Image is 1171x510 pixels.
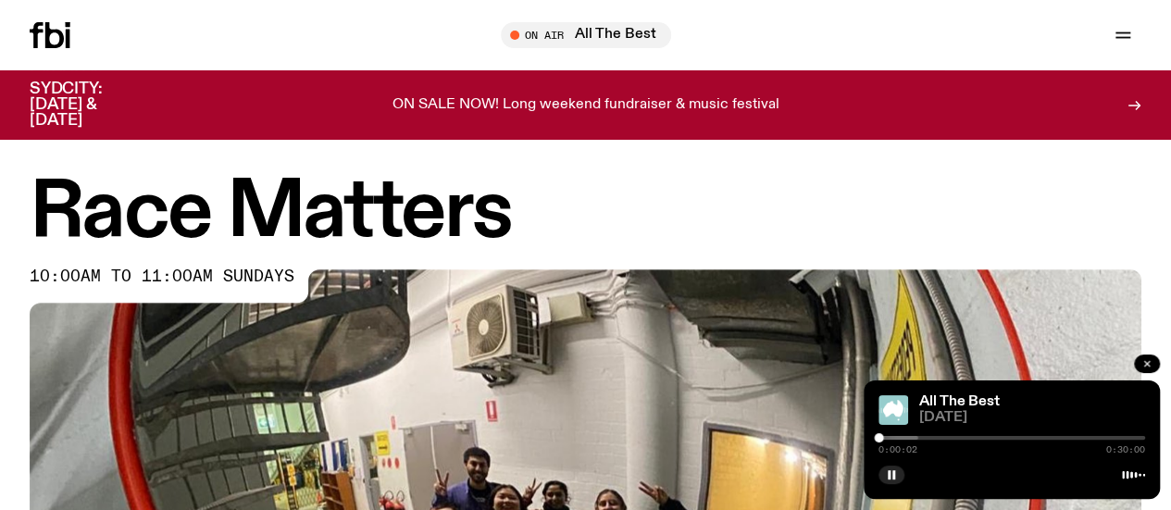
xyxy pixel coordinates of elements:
[392,97,779,114] p: ON SALE NOW! Long weekend fundraiser & music festival
[878,445,917,454] span: 0:00:02
[919,394,1000,409] a: All The Best
[501,22,671,48] button: On AirAll The Best
[1106,445,1145,454] span: 0:30:00
[30,176,1141,251] h1: Race Matters
[30,269,294,284] span: 10:00am to 11:00am sundays
[919,411,1145,425] span: [DATE]
[30,81,148,129] h3: SYDCITY: [DATE] & [DATE]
